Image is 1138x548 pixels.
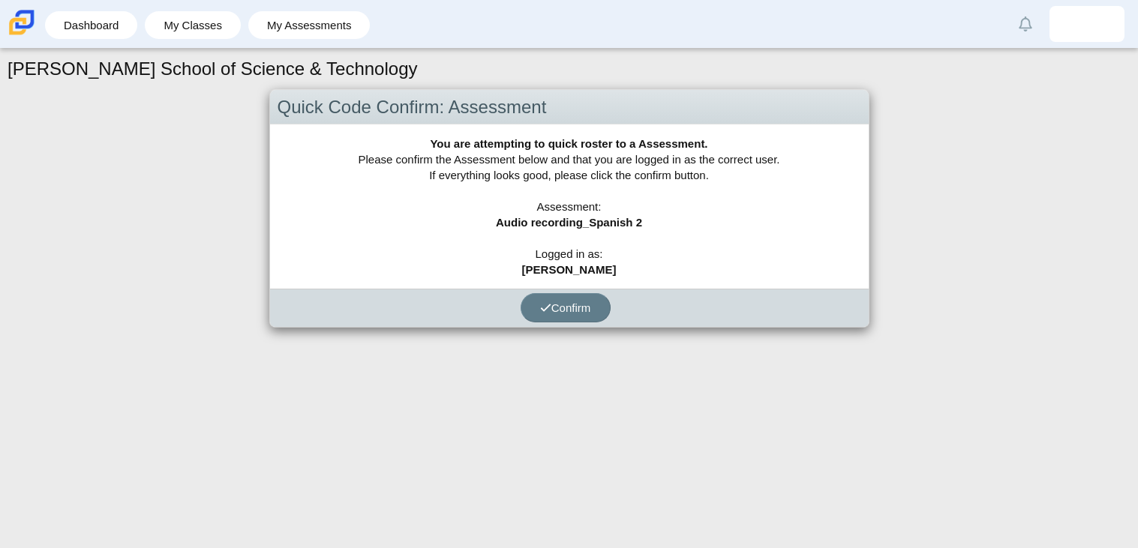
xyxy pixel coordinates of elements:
span: Confirm [540,301,591,314]
b: You are attempting to quick roster to a Assessment. [430,137,707,150]
a: My Assessments [256,11,363,39]
a: cristian.villegas.u7Z7zA [1049,6,1124,42]
a: Dashboard [53,11,130,39]
a: Alerts [1009,7,1042,40]
h1: [PERSON_NAME] School of Science & Technology [8,56,418,82]
b: [PERSON_NAME] [522,263,617,276]
img: Carmen School of Science & Technology [6,7,38,38]
img: cristian.villegas.u7Z7zA [1075,12,1099,36]
a: Carmen School of Science & Technology [6,28,38,40]
a: My Classes [152,11,233,39]
b: Audio recording_Spanish 2 [496,216,642,229]
div: Please confirm the Assessment below and that you are logged in as the correct user. If everything... [270,124,869,289]
button: Confirm [521,293,611,322]
div: Quick Code Confirm: Assessment [270,90,869,125]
